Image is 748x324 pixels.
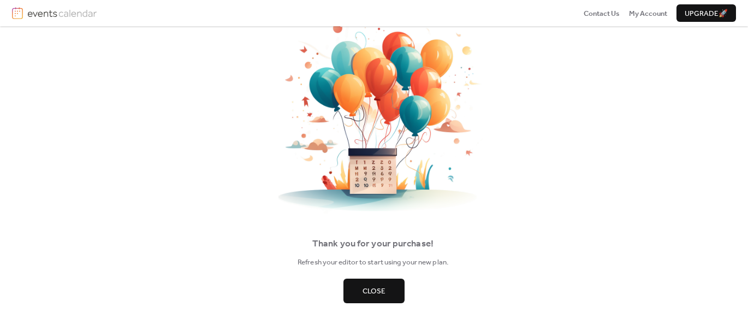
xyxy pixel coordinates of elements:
button: Upgrade🚀 [676,4,736,22]
a: Contact Us [584,8,620,19]
div: Thank you for your purchase! [16,237,729,251]
button: Close [343,279,405,303]
img: logo [12,7,23,19]
img: logotype [27,7,97,19]
img: thankyou.png [265,20,483,213]
span: Close [363,286,385,297]
a: My Account [629,8,667,19]
span: Upgrade 🚀 [685,8,728,19]
div: Refresh your editor to start using your new plan. [16,257,729,268]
